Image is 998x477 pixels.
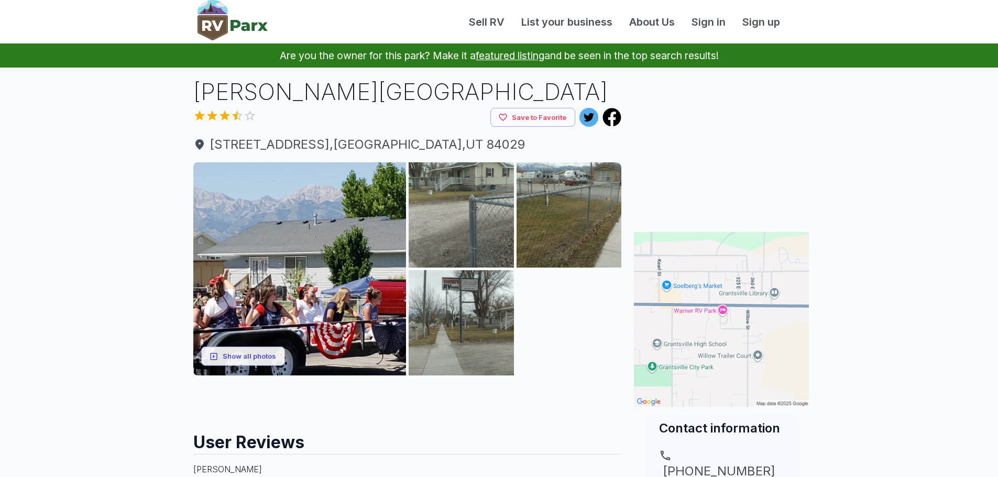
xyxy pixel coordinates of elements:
[193,135,622,154] span: [STREET_ADDRESS] , [GEOGRAPHIC_DATA] , UT 84029
[193,463,622,475] p: [PERSON_NAME]
[517,270,622,375] img: AAcXr8oB2VJQ4E4FdBKfxqjfPGznzsTvJfDhJvAz-8xPR1cIG77v_pe6AUxyKlCLhNTMTSwdZOsd3eWq0gLagTsv8OUsIgzzv...
[513,14,621,30] a: List your business
[409,162,514,268] img: AAcXr8rh-6xRoC5bjzIlZwnG7JLPI7lsq8jlgIDWpKwfZKQTpbf-gH-r_ihGcxtMNvzFjKb2YhOhd4JR_a8Z_xOEPH3lUjnRX...
[193,375,622,423] iframe: Advertisement
[193,423,622,454] h2: User Reviews
[409,270,514,375] img: AAcXr8p1SNSXR_kMCqmoomPZKr9sKAqOxkaWkDzGy0lAPZS3xf5sSnSLmYFAMLiRg2gfzLG4GX8eFd6AwqsAUNXqeVqlsG997...
[634,232,809,407] img: Map for Warner RV Park
[193,135,622,154] a: [STREET_ADDRESS],[GEOGRAPHIC_DATA],UT 84029
[634,76,809,207] iframe: Advertisement
[621,14,683,30] a: About Us
[201,347,285,366] button: Show all photos
[476,49,544,62] a: featured listing
[517,162,622,268] img: AAcXr8qx7mpbHVh3MOKARfWgOvGYbYAs-yt3UKza9Wp_ScnJ6XRY6bHrHIXOKbP502o1u7Djyn0DoAMnuFloxz1VOIy4aQ4wZ...
[193,162,407,375] img: AAcXr8omY7SOw6NKDMIt5iVsNpIsZRLbCqEIvEaW3nE5h6FfYKc8czu0I0y9vHKX6U8zicUcGkOCuBru5OSBvVVWegl_JjAUs...
[490,108,575,127] button: Save to Favorite
[13,43,985,68] p: Are you the owner for this park? Make it a and be seen in the top search results!
[193,76,622,108] h1: [PERSON_NAME][GEOGRAPHIC_DATA]
[734,14,788,30] a: Sign up
[659,419,784,437] h2: Contact information
[683,14,734,30] a: Sign in
[460,14,513,30] a: Sell RV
